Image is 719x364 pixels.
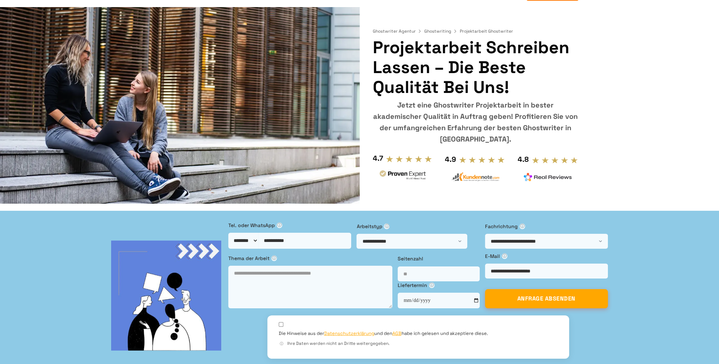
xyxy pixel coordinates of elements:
label: Thema der Arbeit [228,254,392,262]
div: Jetzt eine Ghostwriter Projektarbeit in bester akademischer Qualität in Auftrag geben! Profitiere... [372,99,578,145]
button: ANFRAGE ABSENDEN [485,289,608,308]
img: stars [532,156,578,164]
label: Fachrichtung [485,222,608,230]
span: Projektarbeit Ghostwriter [459,28,513,34]
span: ⓘ [502,253,507,259]
span: ⓘ [271,255,277,261]
label: Die Hinweise aus der und den habe ich gelesen und akzeptiere diese. [279,330,488,337]
label: Arbeitstyp [356,222,479,230]
img: stars [459,156,505,164]
div: 4.9 [445,154,456,165]
a: Datenschutzerklärung [324,330,374,336]
span: ⓘ [429,282,435,288]
label: Seitenzahl [398,255,480,263]
img: realreviews [524,173,572,181]
span: ⓘ [279,341,284,347]
div: 4.7 [372,153,383,164]
a: Ghostwriting [424,28,458,34]
label: Tel. oder WhatsApp [228,221,351,229]
label: Liefertermin [398,281,480,289]
img: bg [111,241,221,351]
div: 4.8 [518,154,529,165]
span: ⓘ [277,222,282,228]
span: ⓘ [384,224,390,229]
label: E-Mail [485,252,608,260]
img: kundennote [451,172,499,182]
span: ⓘ [519,224,525,229]
img: provenexpert [378,169,427,182]
a: Ghostwriter Agentur [372,28,423,34]
div: Ihre Daten werden nicht an Dritte weitergegeben. [279,340,558,347]
a: AGB [392,330,402,336]
img: stars [386,155,432,163]
h1: Projektarbeit schreiben lassen – Die beste Qualität bei uns! [372,38,578,97]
